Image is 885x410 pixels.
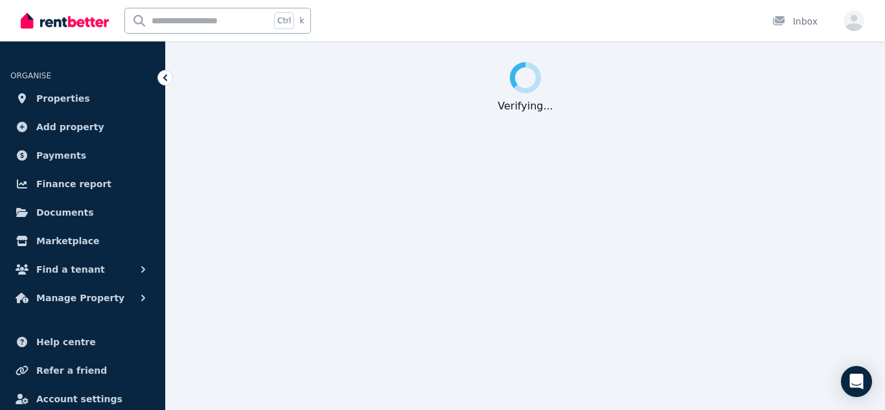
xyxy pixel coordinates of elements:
div: Verifying ... [498,98,553,114]
span: Ctrl [274,12,294,29]
span: Properties [36,91,90,106]
span: Documents [36,205,94,220]
span: Marketplace [36,233,99,249]
img: RentBetter [21,11,109,30]
span: Finance report [36,176,111,192]
span: k [299,16,304,26]
span: ORGANISE [10,71,51,80]
a: Marketplace [10,228,155,254]
span: Payments [36,148,86,163]
span: Add property [36,119,104,135]
a: Payments [10,142,155,168]
span: Help centre [36,334,96,350]
button: Find a tenant [10,256,155,282]
div: Open Intercom Messenger [841,366,872,397]
a: Add property [10,114,155,140]
a: Help centre [10,329,155,355]
div: Inbox [772,15,818,28]
span: Find a tenant [36,262,105,277]
span: Account settings [36,391,122,407]
a: Finance report [10,171,155,197]
button: Manage Property [10,285,155,311]
a: Refer a friend [10,358,155,383]
a: Documents [10,199,155,225]
span: Refer a friend [36,363,107,378]
a: Properties [10,85,155,111]
span: Manage Property [36,290,124,306]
